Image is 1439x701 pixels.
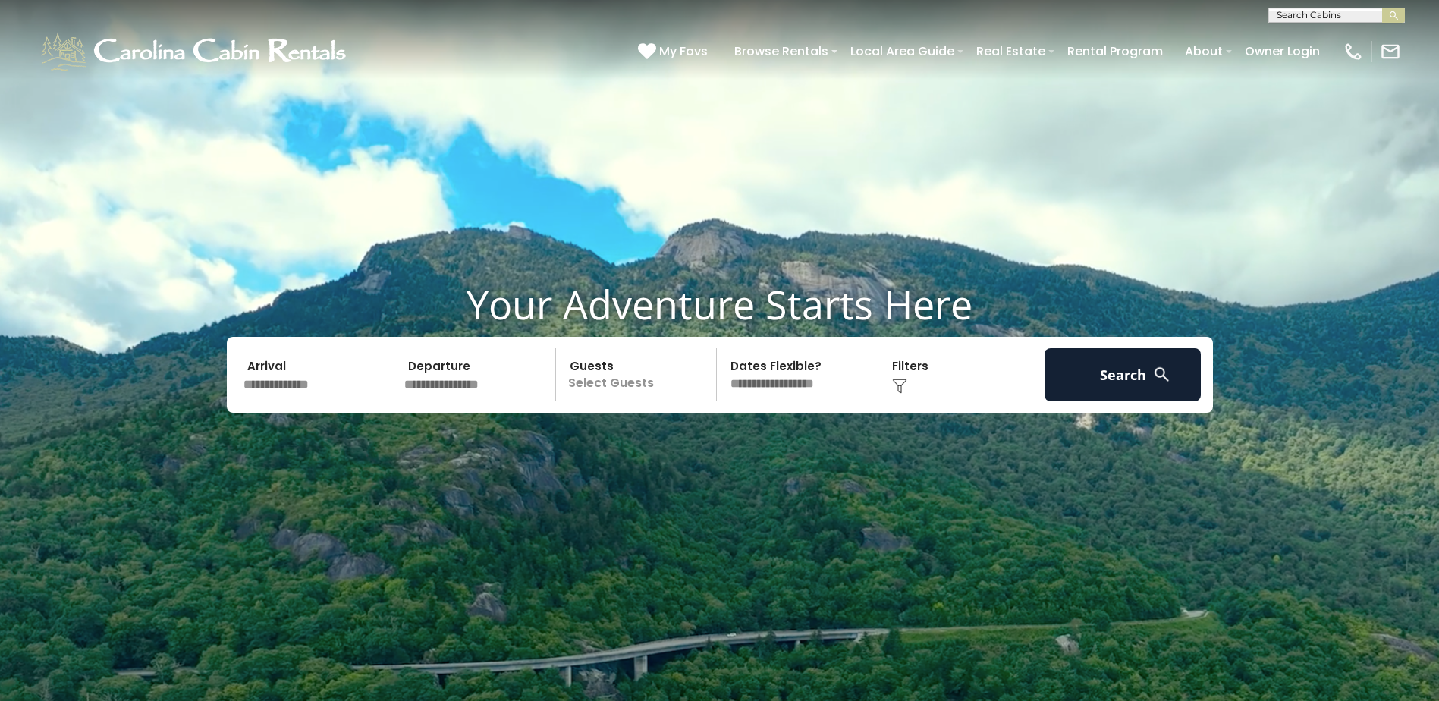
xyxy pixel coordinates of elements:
[727,38,836,64] a: Browse Rentals
[11,281,1428,328] h1: Your Adventure Starts Here
[892,379,907,394] img: filter--v1.png
[659,42,708,61] span: My Favs
[1237,38,1327,64] a: Owner Login
[843,38,962,64] a: Local Area Guide
[1343,41,1364,62] img: phone-regular-white.png
[561,348,717,401] p: Select Guests
[1045,348,1202,401] button: Search
[1380,41,1401,62] img: mail-regular-white.png
[1060,38,1170,64] a: Rental Program
[1152,365,1171,384] img: search-regular-white.png
[638,42,712,61] a: My Favs
[969,38,1053,64] a: Real Estate
[38,29,353,74] img: White-1-1-2.png
[1177,38,1230,64] a: About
